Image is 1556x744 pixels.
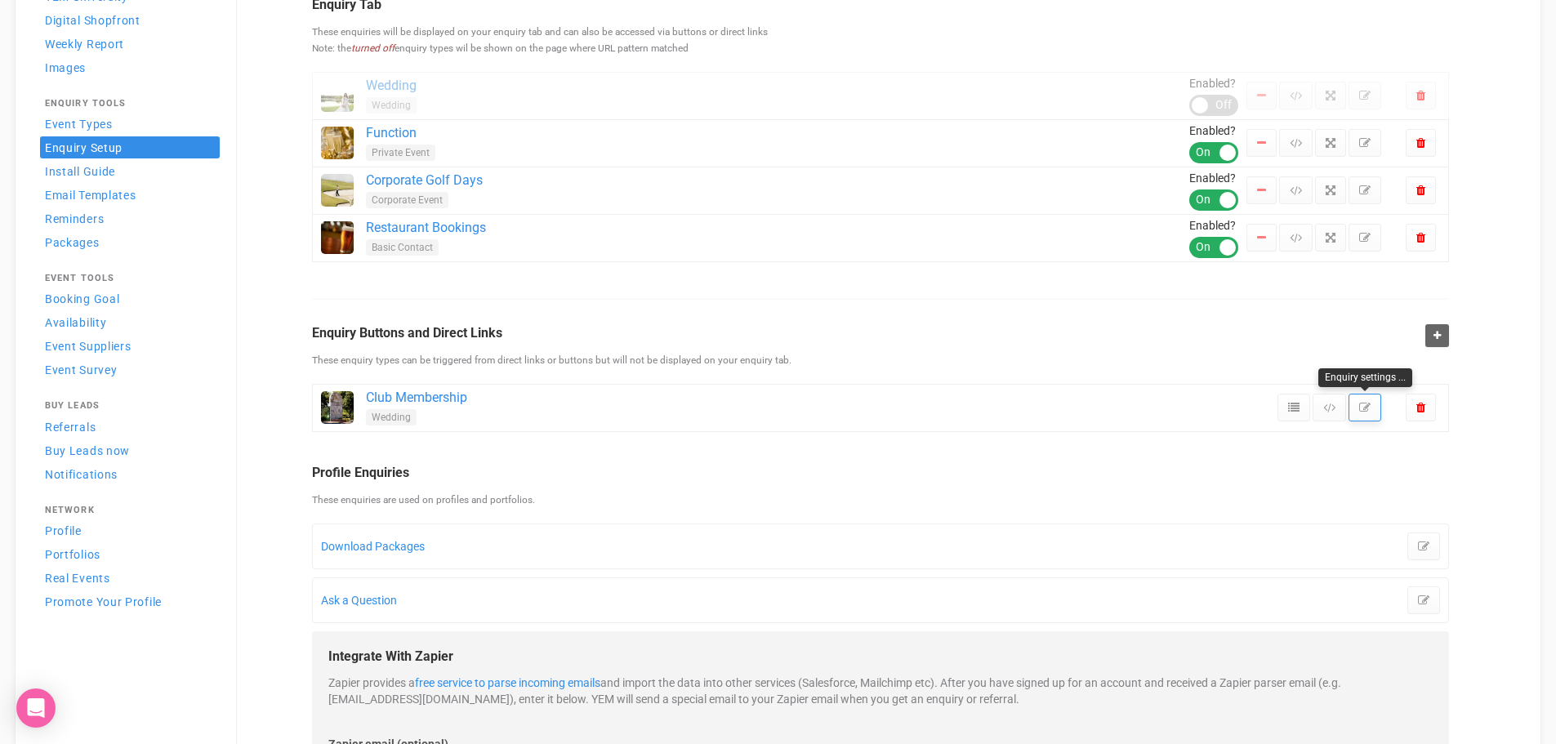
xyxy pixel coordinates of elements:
[45,292,119,305] span: Booking Goal
[40,33,220,55] a: Weekly Report
[366,97,417,114] span: Wedding
[16,688,56,728] div: Open Intercom Messenger
[415,676,600,689] a: free service to parse incoming emails
[45,118,113,131] span: Event Types
[321,538,425,555] a: Download Packages
[40,113,220,135] a: Event Types
[312,494,535,506] small: These enquiries are used on profiles and portfolios.
[45,274,215,283] h4: Event Tools
[40,207,220,229] a: Reminders
[40,567,220,589] a: Real Events
[40,416,220,438] a: Referrals
[328,648,1432,666] legend: Integrate With Zapier
[321,592,397,608] a: Ask a Question
[40,463,220,485] a: Notifications
[45,212,104,225] span: Reminders
[40,9,220,31] a: Digital Shopfront
[312,26,768,38] small: These enquiries will be displayed on your enquiry tab and can also be accessed via buttons or dir...
[366,124,1188,143] a: Function
[45,38,124,51] span: Weekly Report
[1318,368,1412,387] div: Enquiry settings ...
[45,61,86,74] span: Images
[366,172,1188,190] a: Corporate Golf Days
[45,236,100,249] span: Packages
[366,219,1188,238] a: Restaurant Bookings
[312,324,1448,343] legend: Enquiry Buttons and Direct Links
[366,409,417,425] span: Wedding
[40,136,220,158] a: Enquiry Setup
[40,335,220,357] a: Event Suppliers
[366,145,435,161] span: Private Event
[40,590,220,613] a: Promote Your Profile
[366,77,1188,96] a: Wedding
[40,56,220,78] a: Images
[328,675,1432,707] p: Zapier provides a and import the data into other services (Salesforce, Mailchimp etc). After you ...
[40,543,220,565] a: Portfolios
[40,184,220,206] a: Email Templates
[45,14,140,27] span: Digital Shopfront
[45,363,117,376] span: Event Survey
[45,189,136,202] span: Email Templates
[1189,170,1246,186] div: Enabled?
[40,287,220,310] a: Booking Goal
[45,468,118,481] span: Notifications
[366,389,1277,408] a: Club Membership
[40,519,220,541] a: Profile
[40,311,220,333] a: Availability
[312,42,689,54] small: Note: the enquiry types wil be shown on the page where URL pattern matched
[351,42,395,54] em: turned off
[40,160,220,182] a: Install Guide
[366,192,448,208] span: Corporate Event
[366,239,439,256] span: Basic Contact
[1189,75,1246,91] div: Enabled?
[45,165,115,178] span: Install Guide
[40,231,220,253] a: Packages
[40,439,220,461] a: Buy Leads now
[312,354,791,366] small: These enquiry types can be triggered from direct links or buttons but will not be displayed on yo...
[45,401,215,411] h4: Buy Leads
[45,141,123,154] span: Enquiry Setup
[45,340,132,353] span: Event Suppliers
[1189,123,1246,139] div: Enabled?
[45,506,215,515] h4: Network
[312,464,1448,483] legend: Profile Enquiries
[40,359,220,381] a: Event Survey
[45,99,215,109] h4: Enquiry Tools
[1189,217,1246,234] div: Enabled?
[45,316,106,329] span: Availability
